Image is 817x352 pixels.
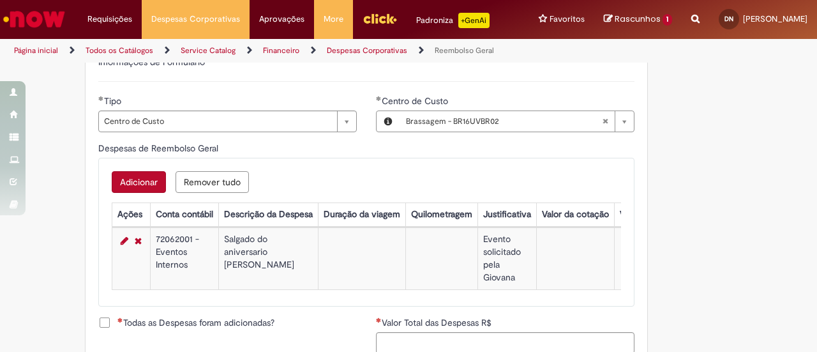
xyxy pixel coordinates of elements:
[382,317,494,328] span: Valor Total das Despesas R$
[112,203,150,226] th: Ações
[615,13,661,25] span: Rascunhos
[86,45,153,56] a: Todos os Catálogos
[318,203,405,226] th: Duração da viagem
[382,95,451,107] span: Centro de Custo
[376,318,382,323] span: Necessários
[259,13,304,26] span: Aprovações
[87,13,132,26] span: Requisições
[743,13,807,24] span: [PERSON_NAME]
[263,45,299,56] a: Financeiro
[724,15,733,23] span: DN
[596,111,615,132] abbr: Limpar campo Centro de Custo
[151,13,240,26] span: Despesas Corporativas
[117,318,123,323] span: Necessários
[10,39,535,63] ul: Trilhas de página
[131,233,145,249] a: Remover linha 1
[181,45,236,56] a: Service Catalog
[376,96,382,101] span: Obrigatório Preenchido
[614,203,682,226] th: Valor por Litro
[218,227,318,289] td: Salgado do aniversario [PERSON_NAME]
[117,316,274,329] span: Todas as Despesas foram adicionadas?
[117,233,131,249] a: Editar Linha 1
[98,142,221,154] span: Despesas de Reembolso Geral
[477,227,536,289] td: Evento solicitado pela Giovana
[663,14,672,26] span: 1
[324,13,343,26] span: More
[363,9,397,28] img: click_logo_yellow_360x200.png
[104,111,331,132] span: Centro de Custo
[536,203,614,226] th: Valor da cotação
[112,171,166,193] button: Add a row for Despesas de Reembolso Geral
[150,227,218,289] td: 72062001 - Eventos Internos
[435,45,494,56] a: Reembolso Geral
[176,171,249,193] button: Remove all rows for Despesas de Reembolso Geral
[477,203,536,226] th: Justificativa
[1,6,67,32] img: ServiceNow
[218,203,318,226] th: Descrição da Despesa
[406,111,602,132] span: Brassagem - BR16UVBR02
[98,96,104,101] span: Obrigatório Preenchido
[327,45,407,56] a: Despesas Corporativas
[98,56,205,68] label: Informações de Formulário
[458,13,490,28] p: +GenAi
[14,45,58,56] a: Página inicial
[550,13,585,26] span: Favoritos
[405,203,477,226] th: Quilometragem
[604,13,672,26] a: Rascunhos
[416,13,490,28] div: Padroniza
[377,111,400,132] button: Centro de Custo, Visualizar este registro Brassagem - BR16UVBR02
[150,203,218,226] th: Conta contábil
[104,95,124,107] span: Tipo
[400,111,634,132] a: Brassagem - BR16UVBR02Limpar campo Centro de Custo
